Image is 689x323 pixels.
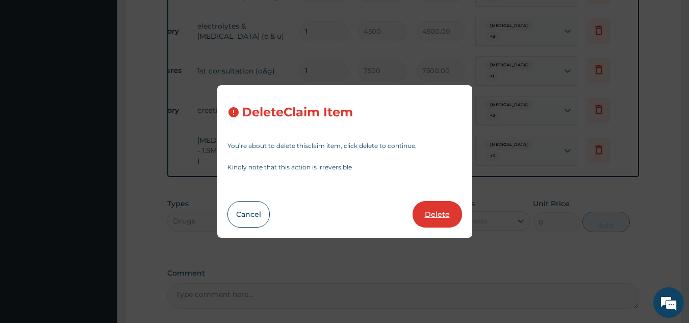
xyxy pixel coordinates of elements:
button: Cancel [227,201,270,228]
h3: Delete Claim Item [242,106,353,119]
button: Delete [413,201,462,228]
div: Minimize live chat window [167,5,192,30]
div: Chat with us now [53,57,171,70]
textarea: Type your message and hit 'Enter' [5,215,194,251]
img: d_794563401_company_1708531726252_794563401 [19,51,41,77]
p: You’re about to delete this claim item , click delete to continue. [227,143,462,149]
span: We're online! [59,96,141,200]
p: Kindly note that this action is irreversible [227,164,462,170]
